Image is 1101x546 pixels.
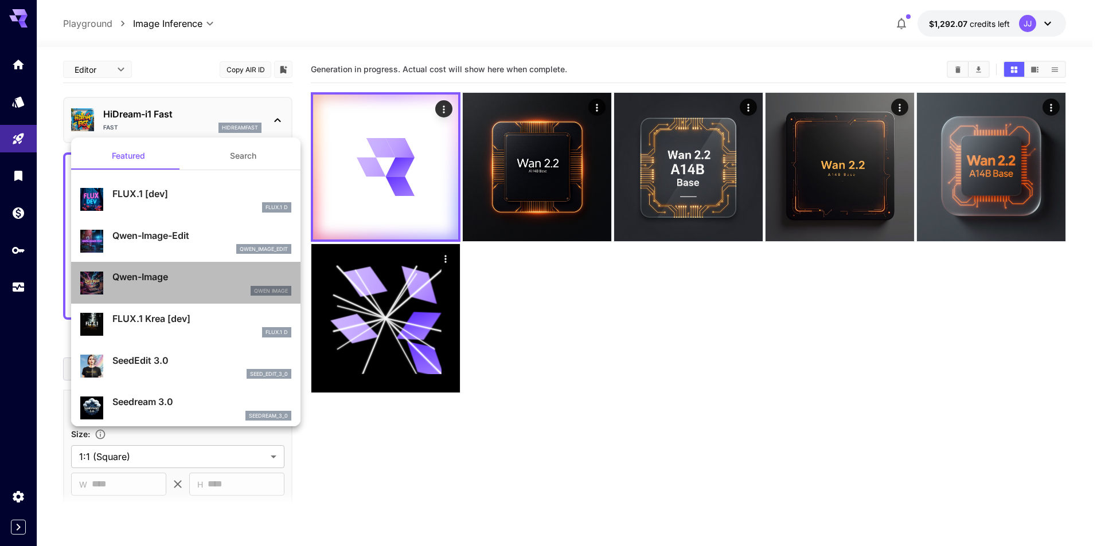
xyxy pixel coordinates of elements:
p: FLUX.1 [dev] [112,187,291,201]
div: SeedEdit 3.0seed_edit_3_0 [80,349,291,384]
p: seedream_3_0 [249,412,288,420]
p: Qwen-Image-Edit [112,229,291,242]
p: Qwen-Image [112,270,291,284]
div: Qwen-ImageQwen Image [80,265,291,300]
p: Qwen Image [254,287,288,295]
p: FLUX.1 Krea [dev] [112,312,291,325]
div: Seedream 3.0seedream_3_0 [80,390,291,425]
div: FLUX.1 [dev]FLUX.1 D [80,182,291,217]
p: FLUX.1 D [266,203,288,211]
button: Featured [71,142,186,170]
div: FLUX.1 Krea [dev]FLUX.1 D [80,307,291,342]
p: qwen_image_edit [240,245,288,253]
div: Qwen-Image-Editqwen_image_edit [80,224,291,259]
p: seed_edit_3_0 [250,370,288,378]
button: Search [186,142,300,170]
p: SeedEdit 3.0 [112,353,291,367]
p: Seedream 3.0 [112,395,291,408]
p: FLUX.1 D [266,328,288,336]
